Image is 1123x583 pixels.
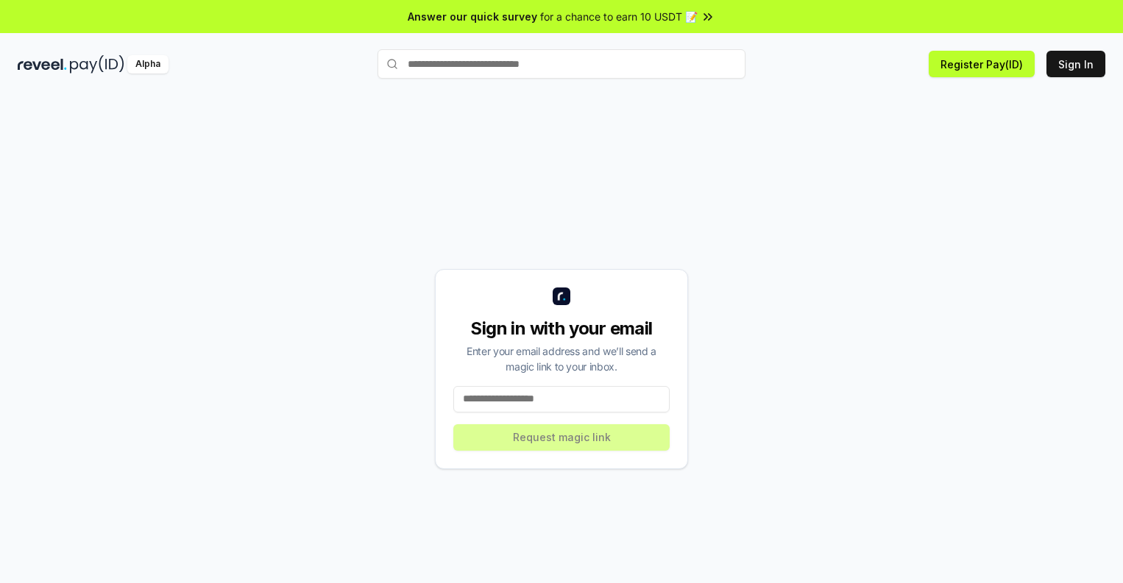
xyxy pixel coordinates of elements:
span: Answer our quick survey [408,9,537,24]
img: pay_id [70,55,124,74]
img: reveel_dark [18,55,67,74]
div: Alpha [127,55,169,74]
button: Sign In [1046,51,1105,77]
span: for a chance to earn 10 USDT 📝 [540,9,698,24]
img: logo_small [553,287,570,305]
button: Register Pay(ID) [929,51,1035,77]
div: Sign in with your email [453,317,670,340]
div: Enter your email address and we’ll send a magic link to your inbox. [453,343,670,374]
